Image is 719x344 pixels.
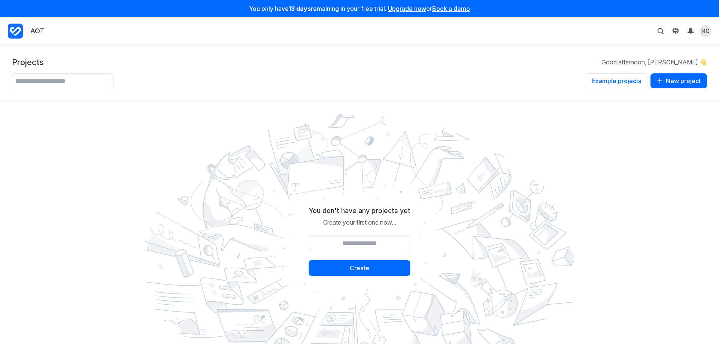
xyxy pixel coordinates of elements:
h1: Projects [12,57,43,67]
a: Book a demo [432,5,470,12]
a: Upgrade now [388,5,426,12]
strong: 13 days [289,5,311,12]
button: Toggle search bar [655,25,667,37]
p: AOT [30,27,44,36]
button: Example projects [586,73,647,88]
button: New project [650,73,707,88]
button: Create [309,260,410,276]
summary: View profile menu [700,25,712,37]
p: Good afternoon, [PERSON_NAME] 👋 [601,58,707,66]
span: RC [702,27,709,34]
a: Example projects [586,73,647,89]
a: Project Dashboard [8,22,23,40]
button: View People & Groups [670,25,682,37]
a: New project [650,73,707,89]
p: You only have remaining in your free trial. or [4,4,715,13]
summary: View Notifications [685,25,700,37]
p: Create your first one now... [309,218,410,226]
h2: You don't have any projects yet [309,206,410,215]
